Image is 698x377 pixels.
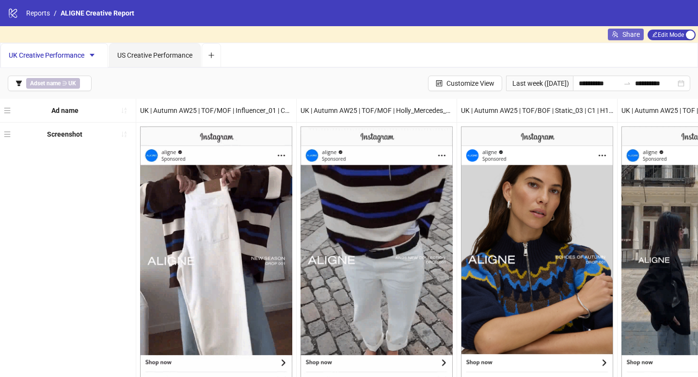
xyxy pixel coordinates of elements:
b: Ad name [51,107,79,114]
li: / [54,8,57,18]
button: Customize View [428,76,502,91]
div: Last week ([DATE]) [506,76,573,91]
span: filter [16,80,22,87]
span: ALIGNE Creative Report [61,9,134,17]
button: Adset name ∋ UK [8,76,92,91]
span: Share [622,31,640,38]
span: to [623,79,631,87]
div: UK | Autumn AW25 | TOF/MOF | Influencer_01 | C1 | H1 | [DATE] [136,99,296,122]
button: Share [608,29,644,40]
span: plus [208,52,215,59]
span: Customize View [446,79,494,87]
span: US Creative Performance [117,51,192,59]
div: menu [4,126,13,142]
b: UK [68,80,76,87]
div: menu [4,103,13,118]
span: caret-down [89,52,95,59]
span: sort-ascending [121,107,127,114]
b: Adset name [30,80,61,87]
span: swap-right [623,79,631,87]
span: UK Creative Performance [9,51,100,59]
span: sort-ascending [121,131,127,138]
span: usergroup-add [612,31,619,38]
button: Add tab [202,43,221,67]
div: UK | Autumn AW25 | TOF/MOF | Holly_Mercedes_01 | C1 | H1 | [DATE] [297,99,457,122]
b: Screenshot [47,130,82,138]
a: Reports [24,8,52,18]
span: menu [4,107,11,114]
span: control [436,80,443,87]
span: ∋ [26,78,80,89]
span: menu [4,131,11,138]
div: UK | Autumn AW25 | TOF/BOF | Static_03 | C1 | H1 | [DATE] [457,99,617,122]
